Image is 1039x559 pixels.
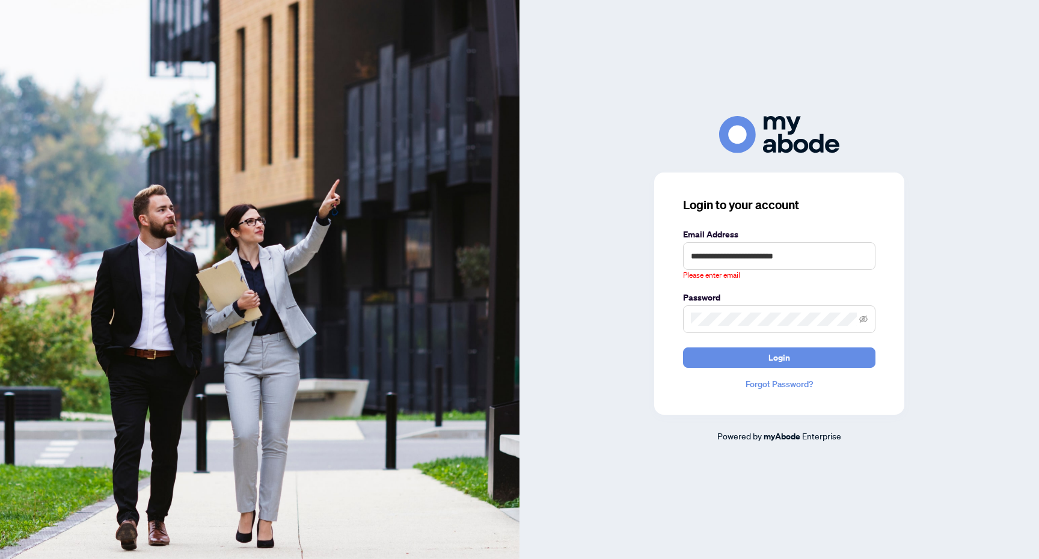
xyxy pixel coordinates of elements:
a: Forgot Password? [683,377,875,391]
span: Powered by [717,430,762,441]
span: eye-invisible [859,315,868,323]
a: myAbode [764,430,800,443]
img: ma-logo [719,116,839,153]
span: Login [768,348,790,367]
label: Password [683,291,875,304]
span: Enterprise [802,430,841,441]
span: Please enter email [683,270,740,281]
h3: Login to your account [683,197,875,213]
button: Login [683,347,875,368]
label: Email Address [683,228,875,241]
